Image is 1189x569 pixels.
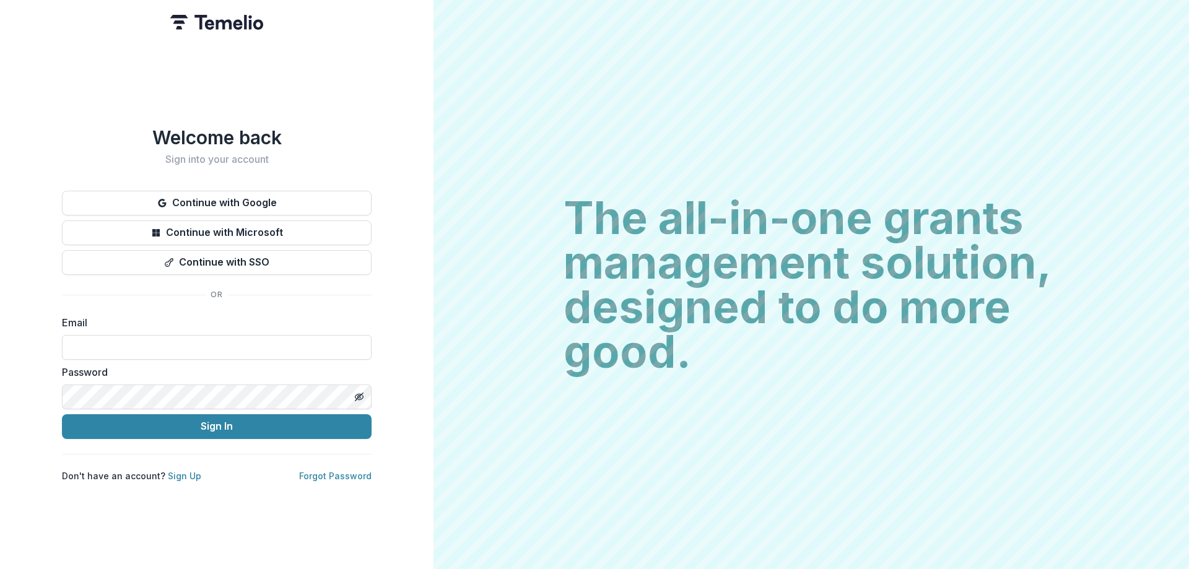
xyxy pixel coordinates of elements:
p: Don't have an account? [62,469,201,482]
a: Forgot Password [299,471,372,481]
button: Continue with Microsoft [62,220,372,245]
button: Continue with SSO [62,250,372,275]
label: Password [62,365,364,380]
label: Email [62,315,364,330]
button: Sign In [62,414,372,439]
h1: Welcome back [62,126,372,149]
img: Temelio [170,15,263,30]
a: Sign Up [168,471,201,481]
button: Continue with Google [62,191,372,215]
button: Toggle password visibility [349,387,369,407]
h2: Sign into your account [62,154,372,165]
